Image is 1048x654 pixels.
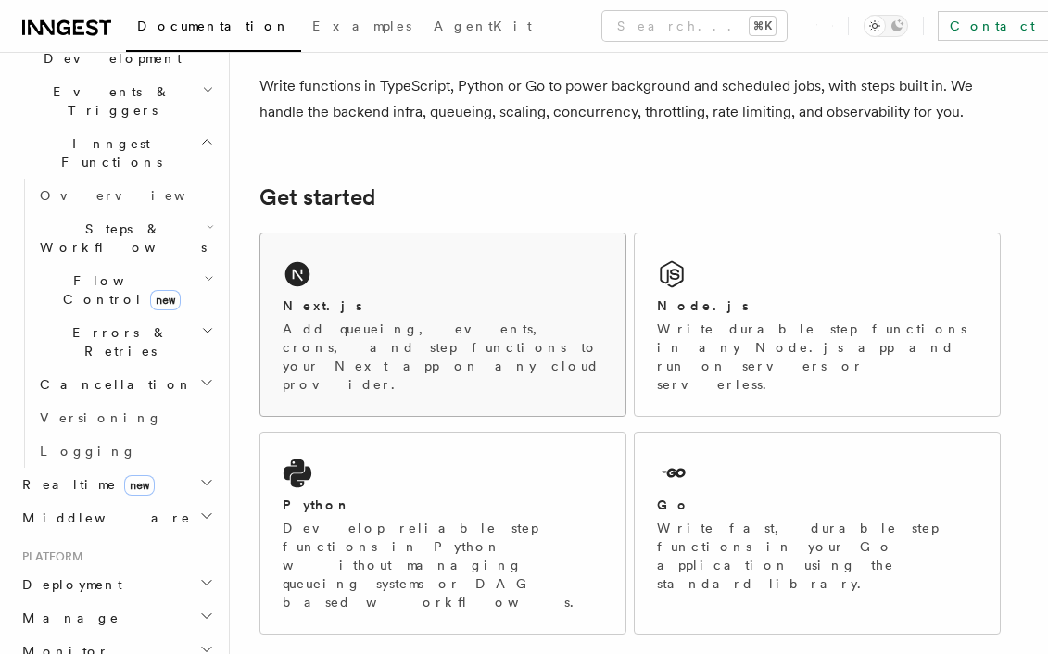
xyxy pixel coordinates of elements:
[602,11,787,41] button: Search...⌘K
[32,264,218,316] button: Flow Controlnew
[657,320,978,394] p: Write durable step functions in any Node.js app and run on servers or serverless.
[32,368,218,401] button: Cancellation
[15,75,218,127] button: Events & Triggers
[750,17,776,35] kbd: ⌘K
[657,296,749,315] h2: Node.js
[124,475,155,496] span: new
[15,509,191,527] span: Middleware
[15,601,218,635] button: Manage
[259,432,626,635] a: PythonDevelop reliable step functions in Python without managing queueing systems or DAG based wo...
[15,134,200,171] span: Inngest Functions
[40,444,136,459] span: Logging
[259,184,375,210] a: Get started
[32,271,204,308] span: Flow Control
[15,501,218,535] button: Middleware
[283,496,351,514] h2: Python
[32,401,218,434] a: Versioning
[137,19,290,33] span: Documentation
[259,73,1001,125] p: Write functions in TypeScript, Python or Go to power background and scheduled jobs, with steps bu...
[15,127,218,179] button: Inngest Functions
[32,220,207,257] span: Steps & Workflows
[32,434,218,468] a: Logging
[15,609,120,627] span: Manage
[634,233,1001,417] a: Node.jsWrite durable step functions in any Node.js app and run on servers or serverless.
[283,519,603,611] p: Develop reliable step functions in Python without managing queueing systems or DAG based workflows.
[301,6,423,50] a: Examples
[15,82,202,119] span: Events & Triggers
[259,233,626,417] a: Next.jsAdd queueing, events, crons, and step functions to your Next app on any cloud provider.
[634,432,1001,635] a: GoWrite fast, durable step functions in your Go application using the standard library.
[126,6,301,52] a: Documentation
[312,19,411,33] span: Examples
[434,19,532,33] span: AgentKit
[15,475,155,494] span: Realtime
[15,549,83,564] span: Platform
[40,410,162,425] span: Versioning
[32,323,201,360] span: Errors & Retries
[150,290,181,310] span: new
[40,188,231,203] span: Overview
[32,375,193,394] span: Cancellation
[283,320,603,394] p: Add queueing, events, crons, and step functions to your Next app on any cloud provider.
[15,179,218,468] div: Inngest Functions
[15,468,218,501] button: Realtimenew
[283,296,362,315] h2: Next.js
[32,316,218,368] button: Errors & Retries
[657,496,690,514] h2: Go
[864,15,908,37] button: Toggle dark mode
[15,575,122,594] span: Deployment
[32,179,218,212] a: Overview
[423,6,543,50] a: AgentKit
[15,568,218,601] button: Deployment
[657,519,978,593] p: Write fast, durable step functions in your Go application using the standard library.
[32,212,218,264] button: Steps & Workflows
